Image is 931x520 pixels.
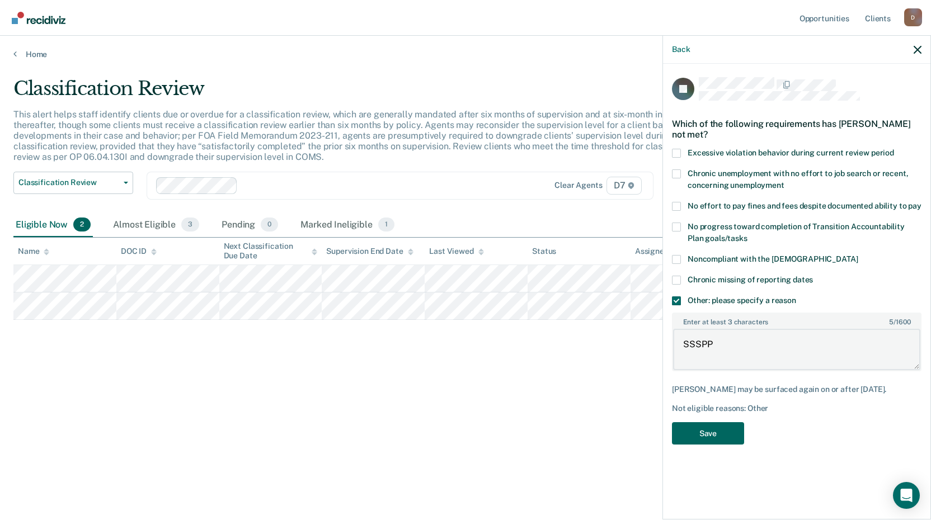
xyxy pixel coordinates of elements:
[889,318,910,326] span: / 1600
[181,218,199,232] span: 3
[13,49,918,59] a: Home
[18,178,119,187] span: Classification Review
[111,213,201,238] div: Almost Eligible
[606,177,642,195] span: D7
[672,404,921,413] div: Not eligible reasons: Other
[13,213,93,238] div: Eligible Now
[378,218,394,232] span: 1
[121,247,157,256] div: DOC ID
[326,247,413,256] div: Supervision End Date
[688,148,894,157] span: Excessive violation behavior during current review period
[261,218,278,232] span: 0
[673,314,920,326] label: Enter at least 3 characters
[554,181,602,190] div: Clear agents
[13,109,699,163] p: This alert helps staff identify clients due or overdue for a classification review, which are gen...
[673,329,920,370] textarea: SSSPP
[73,218,91,232] span: 2
[889,318,894,326] span: 5
[688,169,909,190] span: Chronic unemployment with no effort to job search or recent, concerning unemployment
[672,422,744,445] button: Save
[672,110,921,149] div: Which of the following requirements has [PERSON_NAME] not met?
[688,275,813,284] span: Chronic missing of reporting dates
[688,296,796,305] span: Other: please specify a reason
[224,242,318,261] div: Next Classification Due Date
[893,482,920,509] div: Open Intercom Messenger
[904,8,922,26] button: Profile dropdown button
[298,213,397,238] div: Marked Ineligible
[904,8,922,26] div: D
[532,247,556,256] div: Status
[12,12,65,24] img: Recidiviz
[18,247,49,256] div: Name
[429,247,483,256] div: Last Viewed
[672,385,921,394] div: [PERSON_NAME] may be surfaced again on or after [DATE].
[635,247,688,256] div: Assigned to
[219,213,280,238] div: Pending
[672,45,690,54] button: Back
[688,254,858,263] span: Noncompliant with the [DEMOGRAPHIC_DATA]
[13,77,712,109] div: Classification Review
[688,201,921,210] span: No effort to pay fines and fees despite documented ability to pay
[688,222,905,243] span: No progress toward completion of Transition Accountability Plan goals/tasks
